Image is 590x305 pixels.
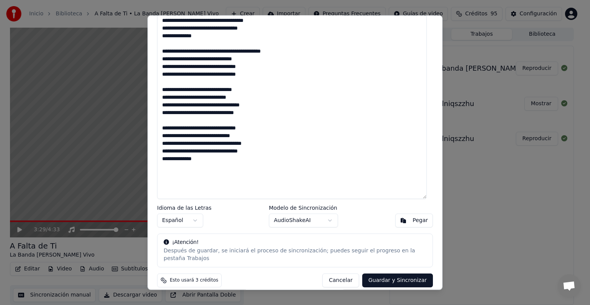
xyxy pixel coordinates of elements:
[164,239,426,246] div: ¡Atención!
[164,247,426,262] div: Después de guardar, se iniciará el proceso de sincronización; puedes seguir el progreso en la pes...
[157,205,212,211] label: Idioma de las Letras
[170,277,218,283] span: Esto usará 3 créditos
[395,214,433,227] button: Pegar
[269,205,338,211] label: Modelo de Sincronización
[362,274,433,287] button: Guardar y Sincronizar
[322,274,359,287] button: Cancelar
[413,217,428,224] div: Pegar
